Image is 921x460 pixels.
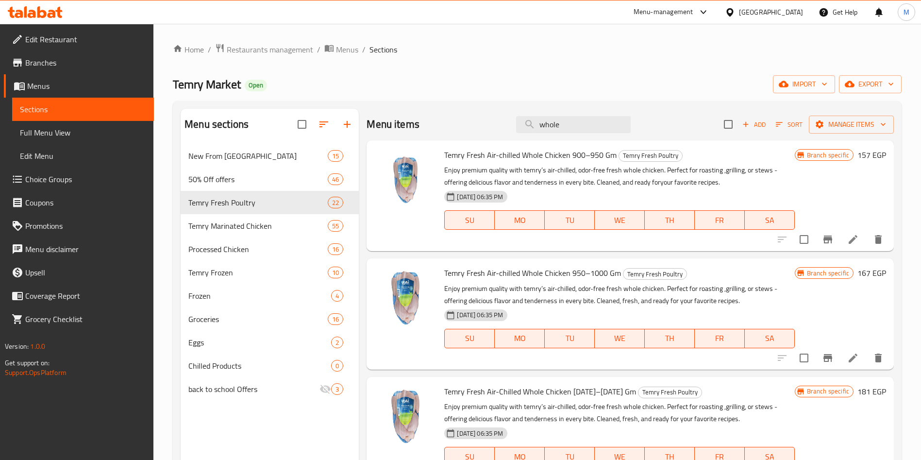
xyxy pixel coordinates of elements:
span: 4 [332,291,343,301]
span: WE [599,331,641,345]
span: Sections [369,44,397,55]
div: 50% Off offers46 [181,168,359,191]
h2: Menu items [367,117,419,132]
div: items [328,150,343,162]
span: Processed Chicken [188,243,328,255]
div: Groceries [188,313,328,325]
span: 22 [328,198,343,207]
span: Temry Fresh Air-Chilled Whole Chicken [DATE]–[DATE] Gm [444,384,636,399]
button: Branch-specific-item [816,346,839,370]
span: Restaurants management [227,44,313,55]
a: Support.OpsPlatform [5,366,67,379]
a: Menu disclaimer [4,238,154,261]
li: / [362,44,366,55]
span: SA [749,331,791,345]
div: items [328,220,343,232]
span: TU [549,213,591,227]
a: Sections [12,98,154,121]
h2: Menu sections [184,117,249,132]
a: Edit menu item [847,352,859,364]
svg: Inactive section [319,383,331,395]
button: FR [695,329,745,348]
span: 3 [332,385,343,394]
button: Add [738,117,770,132]
span: 10 [328,268,343,277]
button: MO [495,329,545,348]
span: 50% Off offers [188,173,328,185]
a: Edit Restaurant [4,28,154,51]
a: Full Menu View [12,121,154,144]
div: Temry Fresh Poultry [638,387,702,398]
p: Enjoy premium quality with temry’s air-chilled, odor-free fresh whole chicken. Perfect for roasti... [444,401,794,425]
span: Sort [776,119,803,130]
span: Temry Fresh Air-chilled Whole Chicken 950–1000 Gm [444,266,621,280]
span: Temry Marinated Chicken [188,220,328,232]
span: Choice Groups [25,173,146,185]
span: 15 [328,152,343,161]
div: items [328,197,343,208]
span: TH [649,331,691,345]
a: Grocery Checklist [4,307,154,331]
span: Menus [336,44,358,55]
div: Chilled Products0 [181,354,359,377]
div: items [328,313,343,325]
button: TH [645,329,695,348]
div: Temry Marinated Chicken55 [181,214,359,238]
button: delete [867,228,890,251]
button: WE [595,329,645,348]
button: delete [867,346,890,370]
span: Select to update [794,229,814,250]
span: Edit Menu [20,150,146,162]
a: Home [173,44,204,55]
a: Branches [4,51,154,74]
a: Restaurants management [215,43,313,56]
a: Promotions [4,214,154,238]
div: back to school Offers [188,383,319,395]
button: MO [495,210,545,230]
a: Edit Menu [12,144,154,168]
button: SA [745,329,795,348]
div: Menu-management [634,6,693,18]
span: Eggs [188,337,331,348]
span: Select to update [794,348,814,368]
span: Full Menu View [20,127,146,138]
button: Sort [773,117,805,132]
li: / [208,44,211,55]
span: Open [245,81,267,89]
p: Enjoy premium quality with temry’s air-chilled, odor-free fresh whole chicken. Perfect for roasti... [444,164,794,188]
div: Temry Fresh Poultry [188,197,328,208]
div: items [331,383,343,395]
button: import [773,75,835,93]
span: Chilled Products [188,360,331,372]
div: items [331,360,343,372]
button: export [839,75,902,93]
img: Temry Fresh Air-chilled Whole Chicken 900–950 Gm [374,148,436,210]
a: Coupons [4,191,154,214]
div: Temry Frozen10 [181,261,359,284]
a: Choice Groups [4,168,154,191]
span: SU [449,213,491,227]
nav: breadcrumb [173,43,902,56]
span: import [781,78,827,90]
button: WE [595,210,645,230]
div: New From Temry [188,150,328,162]
button: SU [444,210,495,230]
input: search [516,116,631,133]
span: Frozen [188,290,331,302]
span: 0 [332,361,343,371]
span: M [904,7,909,17]
span: Get support on: [5,357,50,369]
h6: 157 EGP [857,148,886,162]
img: Temry Fresh Air-Chilled Whole Chicken 1000–1100 Gm [374,385,436,447]
p: Enjoy premium quality with temry’s air-chilled, odor-free fresh whole chicken. Perfect for roasti... [444,283,794,307]
span: Temry Frozen [188,267,328,278]
a: Edit menu item [847,234,859,245]
button: SU [444,329,495,348]
span: Branch specific [803,269,853,278]
div: Groceries16 [181,307,359,331]
span: Menu disclaimer [25,243,146,255]
span: Grocery Checklist [25,313,146,325]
